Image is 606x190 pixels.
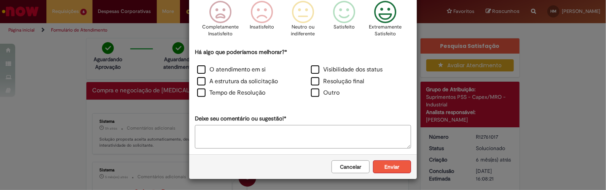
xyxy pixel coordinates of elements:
label: Outro [311,89,340,97]
label: Resolução final [311,77,364,86]
p: Extremamente Satisfeito [369,24,402,38]
label: Visibilidade dos status [311,65,383,74]
label: Deixe seu comentário ou sugestão!* [195,115,286,123]
p: Completamente Insatisfeito [203,24,239,38]
p: Neutro ou indiferente [289,24,317,38]
p: Insatisfeito [250,24,274,31]
button: Cancelar [332,160,370,173]
p: Satisfeito [333,24,355,31]
label: O atendimento em si [197,65,266,74]
label: A estrutura da solicitação [197,77,278,86]
label: Tempo de Resolução [197,89,265,97]
button: Enviar [373,160,411,173]
div: Há algo que poderíamos melhorar?* [195,48,411,100]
